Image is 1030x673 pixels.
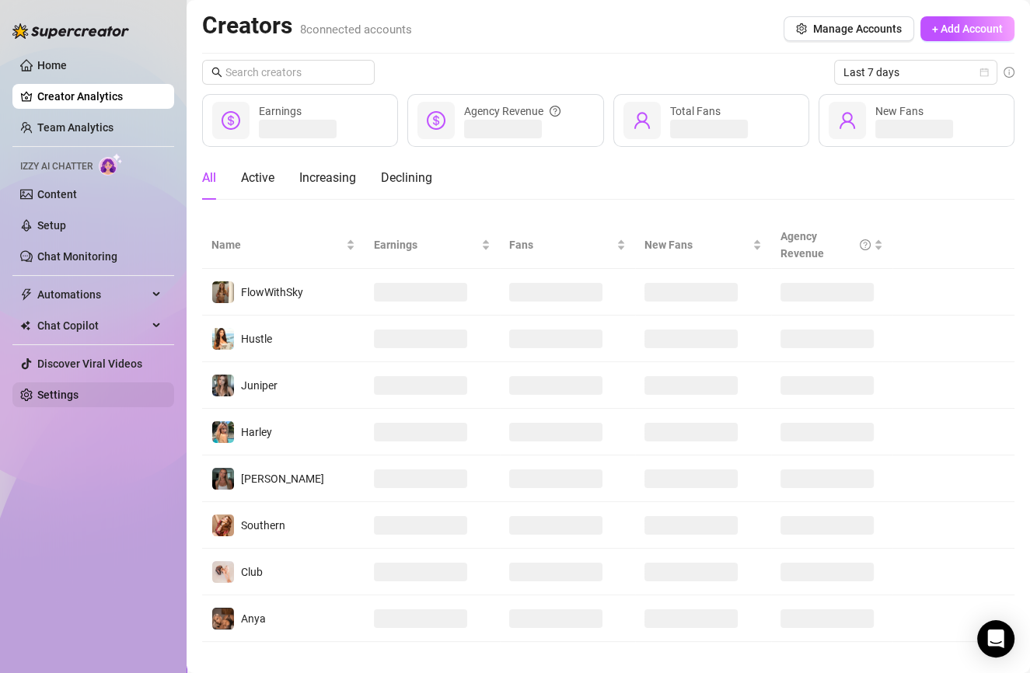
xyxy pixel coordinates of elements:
[225,64,353,81] input: Search creators
[979,68,989,77] span: calendar
[633,111,651,130] span: user
[241,519,285,532] span: Southern
[241,612,266,625] span: Anya
[670,105,721,117] span: Total Fans
[838,111,857,130] span: user
[644,236,749,253] span: New Fans
[550,103,560,120] span: question-circle
[20,159,93,174] span: Izzy AI Chatter
[202,11,412,40] h2: Creators
[37,219,66,232] a: Setup
[241,333,272,345] span: Hustle
[20,320,30,331] img: Chat Copilot
[202,221,365,269] th: Name
[635,221,770,269] th: New Fans
[427,111,445,130] span: dollar-circle
[241,472,324,485] span: [PERSON_NAME]
[12,23,129,39] img: logo-BBDzfeDw.svg
[222,111,240,130] span: dollar-circle
[381,169,432,187] div: Declining
[212,281,234,303] img: FlowWithSky
[784,16,914,41] button: Manage Accounts
[300,23,412,37] span: 8 connected accounts
[813,23,902,35] span: Manage Accounts
[464,103,560,120] div: Agency Revenue
[241,379,278,392] span: Juniper
[212,561,234,583] img: Club
[780,228,871,262] div: Agency Revenue
[202,169,216,187] div: All
[211,67,222,78] span: search
[212,328,234,350] img: Hustle
[37,84,162,109] a: Creator Analytics
[37,250,117,263] a: Chat Monitoring
[241,286,303,298] span: FlowWithSky
[796,23,807,34] span: setting
[241,426,272,438] span: Harley
[299,169,356,187] div: Increasing
[920,16,1014,41] button: + Add Account
[241,169,274,187] div: Active
[860,228,871,262] span: question-circle
[259,105,302,117] span: Earnings
[212,608,234,629] img: Anya
[374,236,478,253] span: Earnings
[20,288,33,301] span: thunderbolt
[37,121,113,134] a: Team Analytics
[212,375,234,396] img: Juniper
[509,236,613,253] span: Fans
[241,566,263,578] span: Club
[99,153,123,176] img: AI Chatter
[212,468,234,490] img: Meredith
[37,389,79,401] a: Settings
[212,421,234,443] img: Harley
[500,221,635,269] th: Fans
[37,313,148,338] span: Chat Copilot
[977,620,1014,657] div: Open Intercom Messenger
[365,221,500,269] th: Earnings
[37,59,67,71] a: Home
[212,514,234,536] img: Southern
[211,236,343,253] span: Name
[37,357,142,370] a: Discover Viral Videos
[875,105,924,117] span: New Fans
[1004,67,1014,78] span: info-circle
[37,282,148,307] span: Automations
[843,61,988,84] span: Last 7 days
[37,188,77,201] a: Content
[932,23,1003,35] span: + Add Account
